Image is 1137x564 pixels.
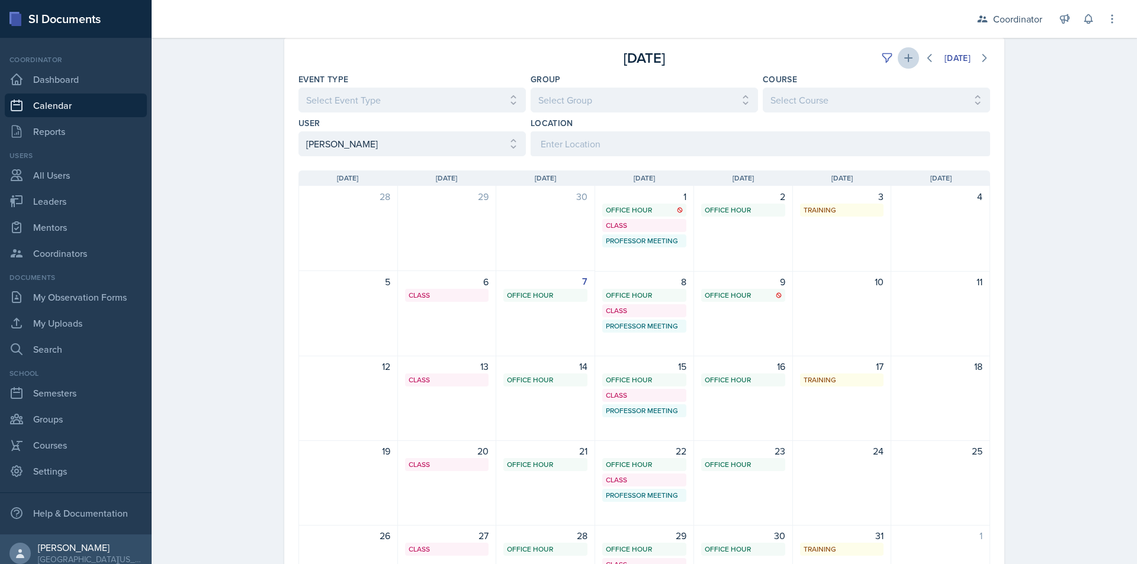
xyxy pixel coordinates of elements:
[5,433,147,457] a: Courses
[436,173,457,183] span: [DATE]
[705,459,782,470] div: Office Hour
[5,215,147,239] a: Mentors
[405,189,489,204] div: 29
[898,189,982,204] div: 4
[5,189,147,213] a: Leaders
[831,173,853,183] span: [DATE]
[701,528,785,543] div: 30
[800,444,884,458] div: 24
[5,285,147,309] a: My Observation Forms
[800,189,884,204] div: 3
[405,359,489,373] div: 13
[606,290,683,301] div: Office Hour
[503,528,587,543] div: 28
[38,542,142,553] div: [PERSON_NAME]
[5,94,147,117] a: Calendar
[5,501,147,525] div: Help & Documentation
[898,528,982,543] div: 1
[503,275,587,289] div: 7
[602,359,686,373] div: 15
[602,189,686,204] div: 1
[602,444,686,458] div: 22
[507,544,584,555] div: Office Hour
[733,173,754,183] span: [DATE]
[5,272,147,283] div: Documents
[804,544,881,555] div: Training
[800,275,884,289] div: 10
[602,528,686,543] div: 29
[5,368,147,379] div: School
[606,490,683,501] div: Professor Meeting
[298,73,349,85] label: Event Type
[5,163,147,187] a: All Users
[705,205,782,215] div: Office Hour
[898,275,982,289] div: 11
[606,459,683,470] div: Office Hour
[507,459,584,470] div: Office Hour
[306,189,390,204] div: 28
[405,444,489,458] div: 20
[606,236,683,246] div: Professor Meeting
[306,275,390,289] div: 5
[945,53,971,63] div: [DATE]
[503,189,587,204] div: 30
[306,359,390,373] div: 12
[602,275,686,289] div: 8
[5,150,147,161] div: Users
[606,475,683,485] div: Class
[531,131,990,156] input: Enter Location
[937,48,978,68] button: [DATE]
[606,544,683,555] div: Office Hour
[701,359,785,373] div: 16
[701,444,785,458] div: 23
[993,12,1042,26] div: Coordinator
[634,173,655,183] span: [DATE]
[800,528,884,543] div: 31
[5,120,147,143] a: Reports
[507,290,584,301] div: Office Hour
[606,405,683,416] div: Professor Meeting
[701,189,785,204] div: 2
[409,290,486,301] div: Class
[606,375,683,385] div: Office Hour
[531,73,561,85] label: Group
[606,390,683,401] div: Class
[503,444,587,458] div: 21
[5,241,147,265] a: Coordinators
[337,173,358,183] span: [DATE]
[5,407,147,431] a: Groups
[298,117,320,129] label: User
[898,359,982,373] div: 18
[606,205,683,215] div: Office Hour
[409,459,486,470] div: Class
[531,117,573,129] label: Location
[5,67,147,91] a: Dashboard
[804,375,881,385] div: Training
[804,205,881,215] div: Training
[535,173,556,183] span: [DATE]
[705,544,782,555] div: Office Hour
[800,359,884,373] div: 17
[405,275,489,289] div: 6
[606,220,683,231] div: Class
[5,337,147,361] a: Search
[930,173,952,183] span: [DATE]
[5,311,147,335] a: My Uploads
[405,528,489,543] div: 27
[306,444,390,458] div: 19
[705,290,782,301] div: Office Hour
[5,459,147,483] a: Settings
[763,73,797,85] label: Course
[5,54,147,65] div: Coordinator
[503,359,587,373] div: 14
[606,305,683,316] div: Class
[409,375,486,385] div: Class
[898,444,982,458] div: 25
[701,275,785,289] div: 9
[5,381,147,405] a: Semesters
[306,528,390,543] div: 26
[409,544,486,555] div: Class
[507,375,584,385] div: Office Hour
[705,375,782,385] div: Office Hour
[606,321,683,331] div: Professor Meeting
